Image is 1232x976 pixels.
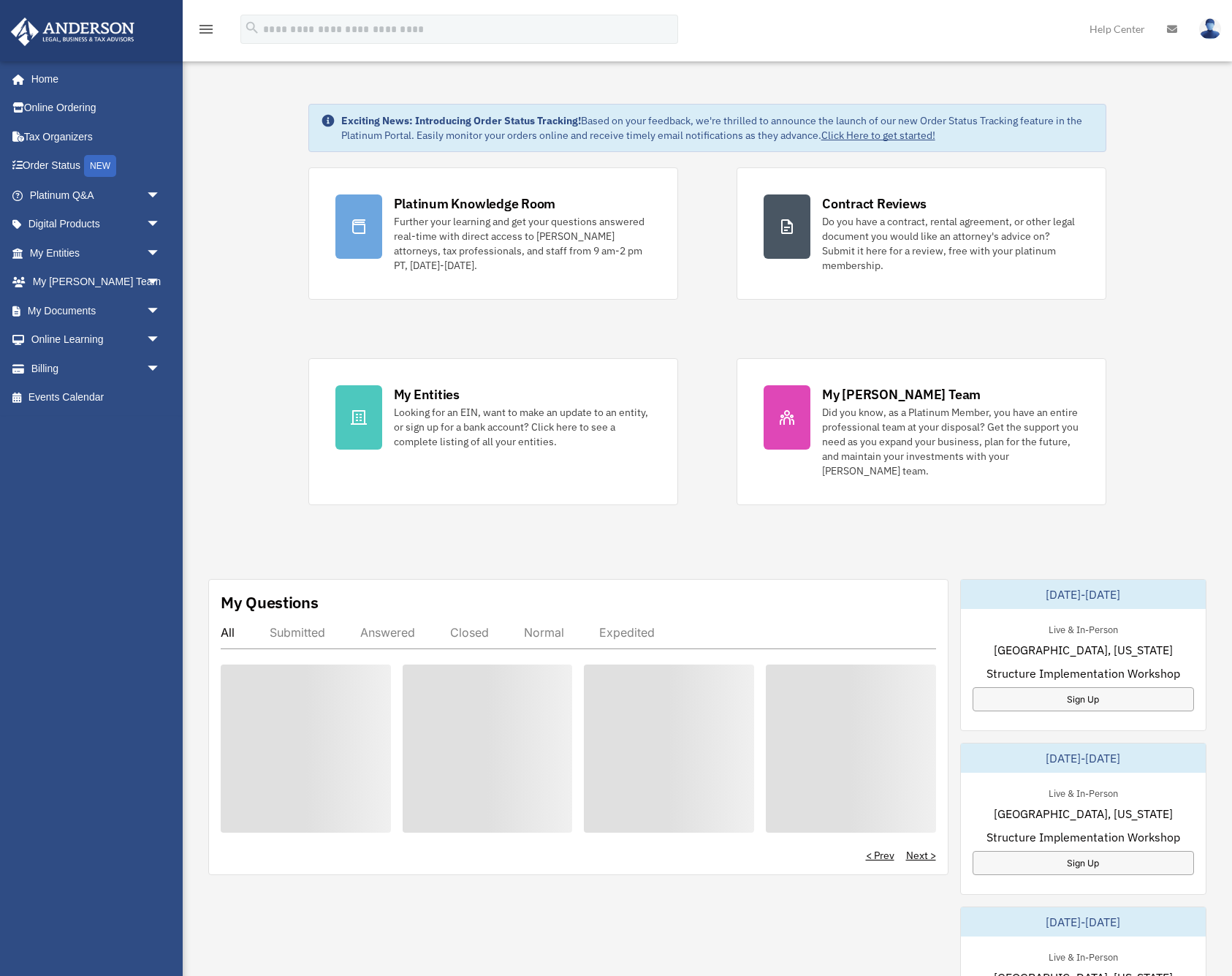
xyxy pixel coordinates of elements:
div: Do you have a contract, rental agreement, or other legal document you would like an attorney's ad... [822,214,1079,273]
div: My Entities [394,385,460,404]
img: User Pic [1199,18,1221,39]
div: My Questions [221,591,319,613]
a: Click Here to get started! [821,129,935,142]
i: menu [197,20,215,38]
a: < Prev [866,848,894,863]
span: [GEOGRAPHIC_DATA], [US_STATE] [994,641,1173,659]
a: Online Ordering [10,94,183,123]
div: Platinum Knowledge Room [394,194,556,213]
div: Submitted [270,625,325,640]
span: arrow_drop_down [146,268,175,298]
a: Events Calendar [10,383,183,412]
div: Looking for an EIN, want to make an update to an entity, or sign up for a bank account? Click her... [394,405,651,449]
div: [DATE]-[DATE] [961,580,1206,609]
a: My Entitiesarrow_drop_down [10,238,183,268]
a: Order StatusNEW [10,151,183,181]
a: Contract Reviews Do you have a contract, rental agreement, or other legal document you would like... [737,167,1106,300]
span: arrow_drop_down [146,354,175,384]
span: Structure Implementation Workshop [986,665,1180,682]
div: Live & In-Person [1037,621,1130,636]
span: arrow_drop_down [146,325,175,355]
a: Sign Up [973,851,1195,875]
span: [GEOGRAPHIC_DATA], [US_STATE] [994,805,1173,822]
div: Contract Reviews [822,194,927,213]
a: Tax Organizers [10,122,183,151]
strong: Exciting News: Introducing Order Status Tracking! [341,114,581,127]
a: My [PERSON_NAME] Team Did you know, as a Platinum Member, you have an entire professional team at... [737,358,1106,505]
div: [DATE]-[DATE] [961,744,1206,773]
a: Next > [906,848,936,863]
div: My [PERSON_NAME] Team [822,385,981,404]
a: menu [197,26,215,38]
img: Anderson Advisors Platinum Portal [7,18,139,46]
div: Did you know, as a Platinum Member, you have an entire professional team at your disposal? Get th... [822,405,1079,478]
div: Based on your feedback, we're thrilled to announce the launch of our new Order Status Tracking fe... [341,113,1095,143]
div: Live & In-Person [1037,948,1130,964]
a: Digital Productsarrow_drop_down [10,210,183,239]
span: arrow_drop_down [146,210,175,240]
a: My [PERSON_NAME] Teamarrow_drop_down [10,268,183,297]
span: Structure Implementation Workshop [986,828,1180,846]
a: Sign Up [973,687,1195,711]
a: Platinum Knowledge Room Further your learning and get your questions answered real-time with dire... [308,167,678,300]
a: Platinum Q&Aarrow_drop_down [10,181,183,210]
a: Online Learningarrow_drop_down [10,325,183,355]
div: Normal [524,625,564,640]
div: Closed [450,625,489,640]
span: arrow_drop_down [146,238,175,268]
div: Expedited [599,625,655,640]
i: search [244,20,260,36]
span: arrow_drop_down [146,296,175,326]
a: Billingarrow_drop_down [10,354,183,383]
a: My Entities Looking for an EIN, want to make an update to an entity, or sign up for a bank accoun... [308,358,678,505]
div: [DATE]-[DATE] [961,907,1206,937]
span: arrow_drop_down [146,181,175,211]
div: Further your learning and get your questions answered real-time with direct access to [PERSON_NAM... [394,214,651,273]
div: Answered [360,625,415,640]
div: Live & In-Person [1037,784,1130,800]
a: My Documentsarrow_drop_down [10,296,183,325]
div: All [221,625,235,640]
div: NEW [84,155,116,177]
a: Home [10,64,175,94]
